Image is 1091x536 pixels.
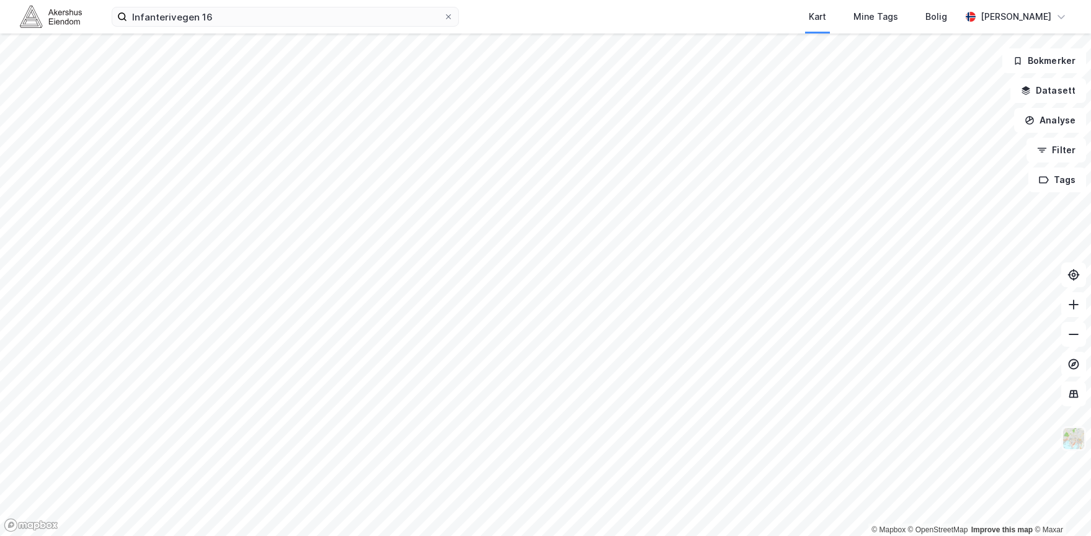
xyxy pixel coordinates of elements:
[1028,167,1086,192] button: Tags
[1029,476,1091,536] div: Kontrollprogram for chat
[1062,427,1085,450] img: Z
[20,6,82,27] img: akershus-eiendom-logo.9091f326c980b4bce74ccdd9f866810c.svg
[1029,476,1091,536] iframe: Chat Widget
[871,525,906,534] a: Mapbox
[809,9,826,24] div: Kart
[1010,78,1086,103] button: Datasett
[1014,108,1086,133] button: Analyse
[971,525,1033,534] a: Improve this map
[127,7,443,26] input: Søk på adresse, matrikkel, gårdeiere, leietakere eller personer
[908,525,968,534] a: OpenStreetMap
[981,9,1051,24] div: [PERSON_NAME]
[4,518,58,532] a: Mapbox homepage
[925,9,947,24] div: Bolig
[1026,138,1086,163] button: Filter
[853,9,898,24] div: Mine Tags
[1002,48,1086,73] button: Bokmerker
